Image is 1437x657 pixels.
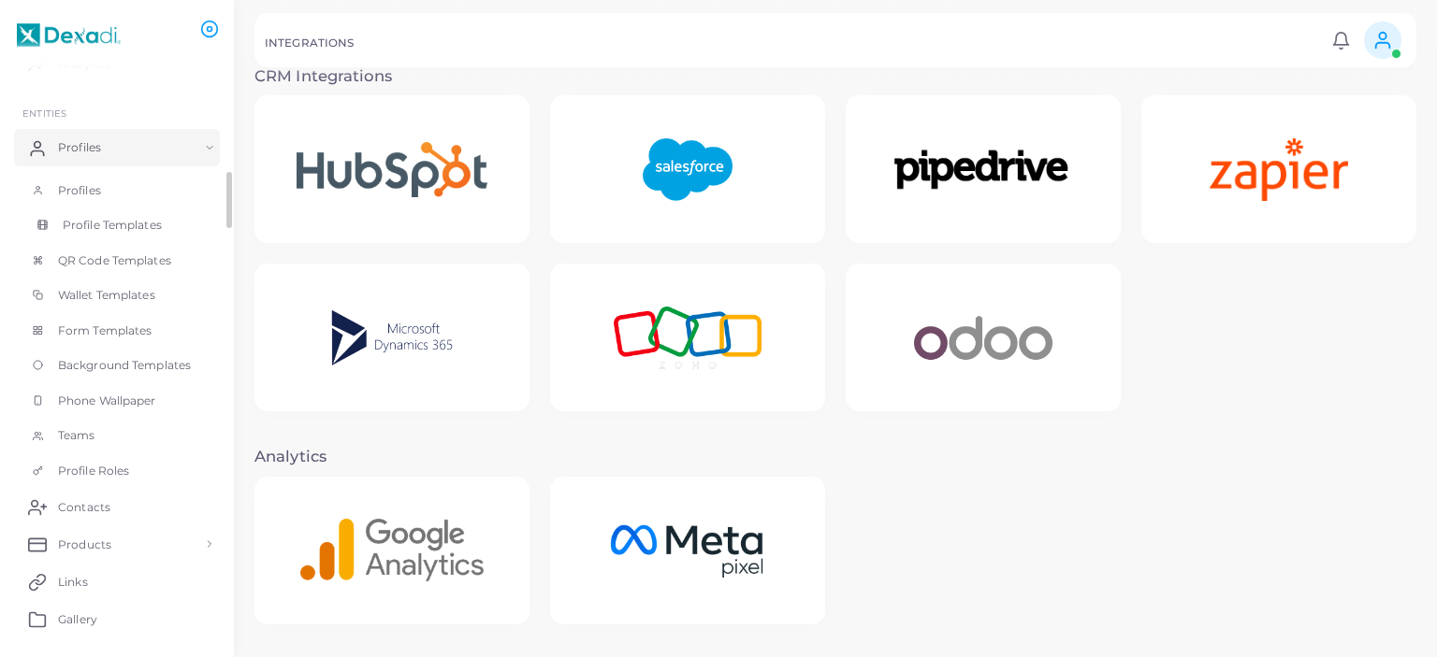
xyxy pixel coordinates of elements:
[265,36,354,50] h5: INTEGRATIONS
[14,383,220,419] a: Phone Wallpaper
[58,427,95,444] span: Teams
[254,448,1416,466] h3: Analytics
[270,115,515,223] img: Hubspot
[58,499,110,516] span: Contacts
[58,611,97,628] span: Gallery
[14,313,220,349] a: Form Templates
[580,492,795,608] img: Meta Pixel
[1183,111,1375,228] img: Zapier
[14,207,220,243] a: Profile Templates
[14,525,220,563] a: Products
[14,173,220,208] a: Profiles
[304,279,480,396] img: Microsoft Dynamics
[14,453,220,489] a: Profile Roles
[273,492,510,608] img: Google Analytics
[58,139,101,156] span: Profiles
[887,279,1080,396] img: Odoo
[616,111,760,228] img: Salesforce
[58,536,111,553] span: Products
[14,563,220,600] a: Links
[58,574,88,591] span: Links
[58,393,156,409] span: Phone Wallpaper
[58,463,129,479] span: Profile Roles
[14,488,220,525] a: Contacts
[14,348,220,383] a: Background Templates
[58,252,171,269] span: QR Code Templates
[17,18,121,52] img: logo
[587,279,789,396] img: Zoho
[58,357,191,374] span: Background Templates
[14,418,220,453] a: Teams
[22,107,66,119] span: ENTITIES
[58,56,110,73] span: Analytics
[14,243,220,279] a: QR Code Templates
[58,322,152,339] span: Form Templates
[58,182,101,199] span: Profiles
[14,278,220,313] a: Wallet Templates
[862,118,1106,222] img: Pipedrive
[14,600,220,637] a: Gallery
[14,129,220,166] a: Profiles
[14,46,220,83] a: Analytics
[58,287,155,304] span: Wallet Templates
[63,217,162,234] span: Profile Templates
